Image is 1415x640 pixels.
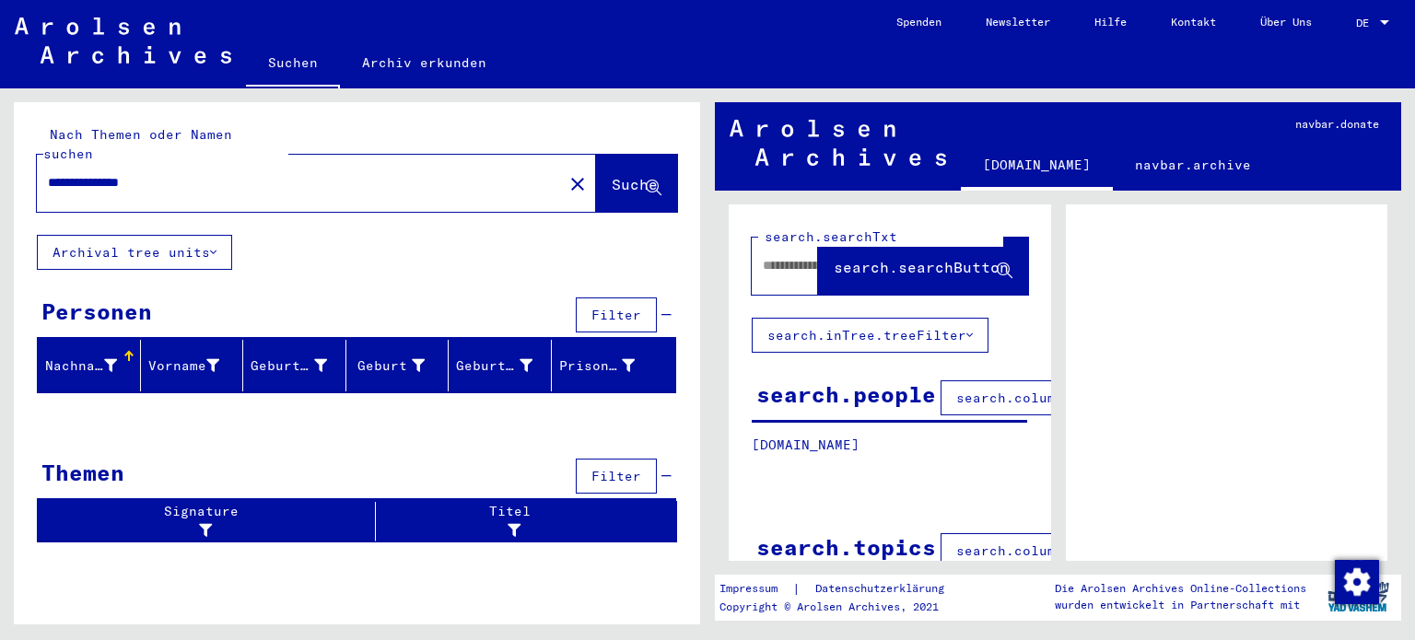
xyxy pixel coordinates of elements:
[141,340,244,391] mat-header-cell: Vorname
[1334,559,1378,603] div: Zustimmung ändern
[956,542,1171,559] span: search.columnFilter.filter
[243,340,346,391] mat-header-cell: Geburtsname
[719,579,792,599] a: Impressum
[567,173,589,195] mat-icon: close
[552,340,676,391] mat-header-cell: Prisoner #
[801,579,966,599] a: Datenschutzerklärung
[45,502,361,541] div: Signature
[956,390,1171,406] span: search.columnFilter.filter
[576,459,657,494] button: Filter
[559,356,636,376] div: Prisoner #
[456,351,555,380] div: Geburtsdatum
[45,351,140,380] div: Nachname
[38,340,141,391] mat-header-cell: Nachname
[43,126,232,162] mat-label: Nach Themen oder Namen suchen
[41,295,152,328] div: Personen
[148,356,220,376] div: Vorname
[765,228,897,245] mat-label: search.searchTxt
[818,238,1028,295] button: search.searchButton
[559,165,596,202] button: Clear
[1055,597,1306,613] p: wurden entwickelt in Partnerschaft mit
[251,356,327,376] div: Geburtsname
[719,579,966,599] div: |
[752,436,1027,455] p: [DOMAIN_NAME]
[752,318,988,353] button: search.inTree.treeFilter
[251,351,350,380] div: Geburtsname
[941,533,1187,568] button: search.columnFilter.filter
[340,41,509,85] a: Archiv erkunden
[45,356,117,376] div: Nachname
[719,599,966,615] p: Copyright © Arolsen Archives, 2021
[1055,580,1306,597] p: Die Arolsen Archives Online-Collections
[383,502,640,541] div: Titel
[576,297,657,332] button: Filter
[346,340,450,391] mat-header-cell: Geburt‏
[37,235,232,270] button: Archival tree units
[834,258,1009,276] span: search.searchButton
[41,456,124,489] div: Themen
[148,351,243,380] div: Vorname
[456,356,532,376] div: Geburtsdatum
[1335,560,1379,604] img: Zustimmung ändern
[941,380,1187,415] button: search.columnFilter.filter
[354,351,449,380] div: Geburt‏
[756,378,936,411] div: search.people
[1273,102,1401,146] a: navbar.donate
[730,120,946,166] img: Arolsen_neg.svg
[383,502,659,541] div: Titel
[1324,574,1393,620] img: yv_logo.png
[596,155,677,212] button: Suche
[961,143,1113,191] a: [DOMAIN_NAME]
[1113,143,1273,187] a: navbar.archive
[559,351,659,380] div: Prisoner #
[449,340,552,391] mat-header-cell: Geburtsdatum
[591,468,641,484] span: Filter
[45,502,380,541] div: Signature
[354,356,426,376] div: Geburt‏
[246,41,340,88] a: Suchen
[1356,17,1376,29] span: DE
[756,530,936,564] div: search.topics
[15,17,231,64] img: Arolsen_neg.svg
[612,175,658,193] span: Suche
[591,307,641,323] span: Filter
